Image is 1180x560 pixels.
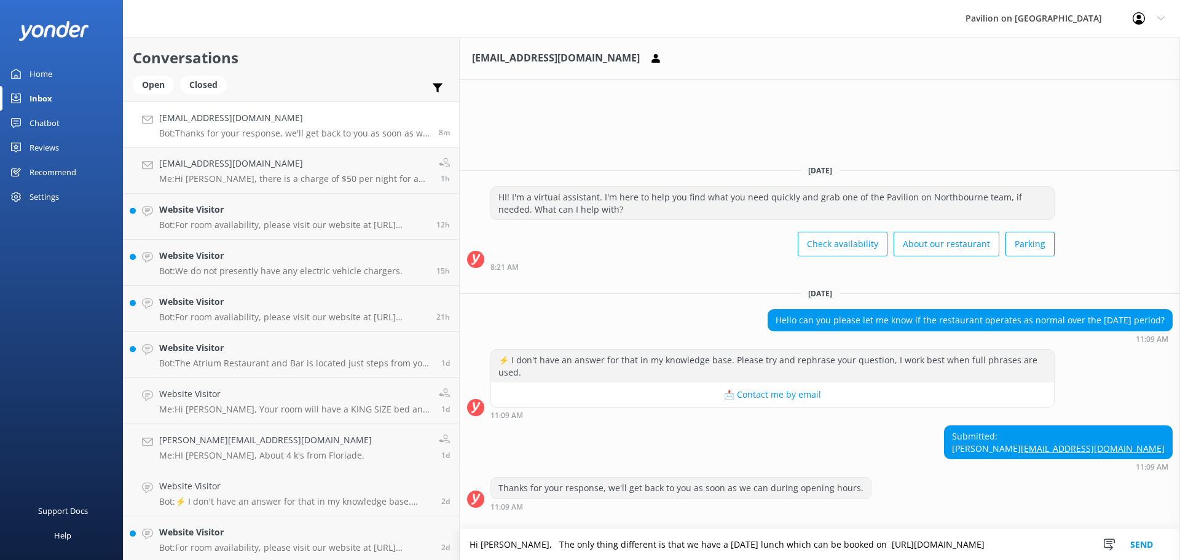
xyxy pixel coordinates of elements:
[124,240,459,286] a: Website VisitorBot:We do not presently have any electric vehicle chargers.15h
[159,312,427,323] p: Bot: For room availability, please visit our website at [URL][DOMAIN_NAME].
[159,203,427,216] h4: Website Visitor
[490,262,1055,271] div: Sep 02 2025 08:21am (UTC +10:00) Australia/Sydney
[798,232,887,256] button: Check availability
[490,411,1055,419] div: Sep 18 2025 11:09am (UTC +10:00) Australia/Sydney
[944,462,1173,471] div: Sep 18 2025 11:09am (UTC +10:00) Australia/Sydney
[491,382,1054,407] button: 📩 Contact me by email
[768,310,1172,331] div: Hello can you please let me know if the restaurant operates as normal over the [DATE] period?
[159,479,432,493] h4: Website Visitor
[490,502,871,511] div: Sep 18 2025 11:09am (UTC +10:00) Australia/Sydney
[490,503,523,511] strong: 11:09 AM
[1136,463,1168,471] strong: 11:09 AM
[159,249,403,262] h4: Website Visitor
[124,378,459,424] a: Website VisitorMe:Hi [PERSON_NAME], Your room will have a KING SIZE bed and also a KING SINGLE BE...
[18,21,89,41] img: yonder-white-logo.png
[159,341,432,355] h4: Website Visitor
[29,135,59,160] div: Reviews
[436,266,450,276] span: Sep 17 2025 07:39pm (UTC +10:00) Australia/Sydney
[945,426,1172,459] div: Submitted: [PERSON_NAME]
[159,542,432,553] p: Bot: For room availability, please visit our website at [URL][DOMAIN_NAME].
[29,111,60,135] div: Chatbot
[180,77,233,91] a: Closed
[768,334,1173,343] div: Sep 18 2025 11:09am (UTC +10:00) Australia/Sydney
[159,173,430,184] p: Me: Hi [PERSON_NAME], there is a charge of $50 per night for a third person and breakfast can be ...
[441,173,450,184] span: Sep 18 2025 09:36am (UTC +10:00) Australia/Sydney
[54,523,71,548] div: Help
[124,148,459,194] a: [EMAIL_ADDRESS][DOMAIN_NAME]Me:Hi [PERSON_NAME], there is a charge of $50 per night for a third p...
[491,187,1054,219] div: HI! I'm a virtual assistant. I'm here to help you find what you need quickly and grab one of the ...
[159,219,427,231] p: Bot: For room availability, please visit our website at [URL][DOMAIN_NAME].
[133,46,450,69] h2: Conversations
[159,358,432,369] p: Bot: The Atrium Restaurant and Bar is located just steps from your room or minutes from the CBD a...
[133,76,174,94] div: Open
[1005,232,1055,256] button: Parking
[441,542,450,553] span: Sep 15 2025 07:41pm (UTC +10:00) Australia/Sydney
[29,184,59,209] div: Settings
[490,264,519,271] strong: 8:21 AM
[124,424,459,470] a: [PERSON_NAME][EMAIL_ADDRESS][DOMAIN_NAME]Me:HI [PERSON_NAME], About 4 k's from Floriade.1d
[159,111,430,125] h4: [EMAIL_ADDRESS][DOMAIN_NAME]
[436,219,450,230] span: Sep 17 2025 10:26pm (UTC +10:00) Australia/Sydney
[159,450,372,461] p: Me: HI [PERSON_NAME], About 4 k's from Floriade.
[1119,529,1165,560] button: Send
[124,194,459,240] a: Website VisitorBot:For room availability, please visit our website at [URL][DOMAIN_NAME].12h
[38,499,88,523] div: Support Docs
[159,295,427,309] h4: Website Visitor
[894,232,999,256] button: About our restaurant
[124,101,459,148] a: [EMAIL_ADDRESS][DOMAIN_NAME]Bot:Thanks for your response, we'll get back to you as soon as we can...
[441,358,450,368] span: Sep 16 2025 07:37pm (UTC +10:00) Australia/Sydney
[159,266,403,277] p: Bot: We do not presently have any electric vehicle chargers.
[460,529,1180,560] textarea: Hi [PERSON_NAME], The only thing different is that we have a [DATE] lunch which can be booked on ...
[29,61,52,86] div: Home
[159,404,430,415] p: Me: Hi [PERSON_NAME], Your room will have a KING SIZE bed and also a KING SINGLE BED in your room.
[180,76,227,94] div: Closed
[490,412,523,419] strong: 11:09 AM
[491,350,1054,382] div: ⚡ I don't have an answer for that in my knowledge base. Please try and rephrase your question, I ...
[491,478,871,499] div: Thanks for your response, we'll get back to you as soon as we can during opening hours.
[159,433,372,447] h4: [PERSON_NAME][EMAIL_ADDRESS][DOMAIN_NAME]
[1136,336,1168,343] strong: 11:09 AM
[801,165,840,176] span: [DATE]
[472,50,640,66] h3: [EMAIL_ADDRESS][DOMAIN_NAME]
[436,312,450,322] span: Sep 17 2025 01:26pm (UTC +10:00) Australia/Sydney
[159,526,432,539] h4: Website Visitor
[124,470,459,516] a: Website VisitorBot:⚡ I don't have an answer for that in my knowledge base. Please try and rephras...
[124,332,459,378] a: Website VisitorBot:The Atrium Restaurant and Bar is located just steps from your room or minutes ...
[29,86,52,111] div: Inbox
[133,77,180,91] a: Open
[124,286,459,332] a: Website VisitorBot:For room availability, please visit our website at [URL][DOMAIN_NAME].21h
[439,127,450,138] span: Sep 18 2025 11:09am (UTC +10:00) Australia/Sydney
[1021,443,1165,454] a: [EMAIL_ADDRESS][DOMAIN_NAME]
[29,160,76,184] div: Recommend
[159,157,430,170] h4: [EMAIL_ADDRESS][DOMAIN_NAME]
[441,404,450,414] span: Sep 16 2025 11:29am (UTC +10:00) Australia/Sydney
[441,450,450,460] span: Sep 16 2025 11:27am (UTC +10:00) Australia/Sydney
[159,128,430,139] p: Bot: Thanks for your response, we'll get back to you as soon as we can during opening hours.
[159,496,432,507] p: Bot: ⚡ I don't have an answer for that in my knowledge base. Please try and rephrase your questio...
[801,288,840,299] span: [DATE]
[441,496,450,507] span: Sep 16 2025 08:26am (UTC +10:00) Australia/Sydney
[159,387,430,401] h4: Website Visitor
